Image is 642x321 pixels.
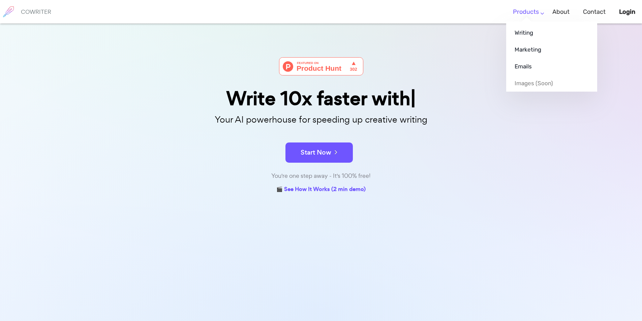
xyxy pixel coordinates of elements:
[276,185,366,195] a: 🎬 See How It Works (2 min demo)
[619,8,635,15] b: Login
[513,2,539,22] a: Products
[583,2,606,22] a: Contact
[279,57,363,75] img: Cowriter - Your AI buddy for speeding up creative writing | Product Hunt
[153,89,490,108] div: Write 10x faster with
[506,24,597,41] a: Writing
[153,171,490,181] div: You're one step away - It's 100% free!
[619,2,635,22] a: Login
[506,41,597,58] a: Marketing
[21,9,51,15] h6: COWRITER
[285,142,353,163] button: Start Now
[506,58,597,75] a: Emails
[552,2,570,22] a: About
[153,113,490,127] p: Your AI powerhouse for speeding up creative writing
